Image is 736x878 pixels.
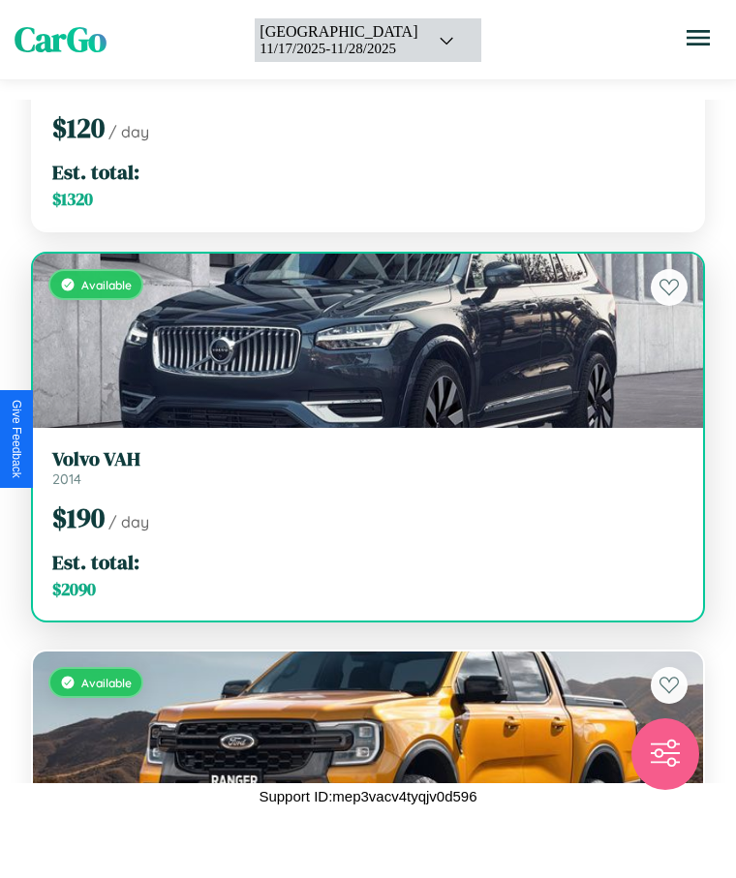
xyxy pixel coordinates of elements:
[52,447,684,470] h3: Volvo VAH
[52,578,96,601] span: $ 2090
[81,278,132,292] span: Available
[260,41,417,57] div: 11 / 17 / 2025 - 11 / 28 / 2025
[260,23,417,41] div: [GEOGRAPHIC_DATA]
[52,548,139,576] span: Est. total:
[10,400,23,478] div: Give Feedback
[81,676,132,690] span: Available
[108,122,149,141] span: / day
[52,109,105,146] span: $ 120
[108,512,149,531] span: / day
[52,188,93,211] span: $ 1320
[259,783,476,809] p: Support ID: mep3vacv4tyqjv0d596
[15,16,107,63] span: CarGo
[52,470,81,488] span: 2014
[52,158,139,186] span: Est. total:
[52,447,684,488] a: Volvo VAH2014
[52,500,105,536] span: $ 190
